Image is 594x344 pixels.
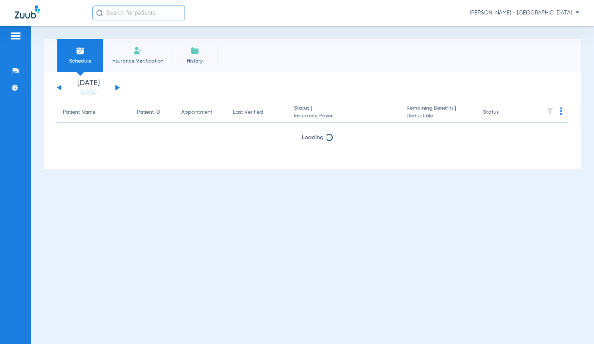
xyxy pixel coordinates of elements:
li: [DATE] [66,80,111,96]
div: Patient ID [137,108,169,116]
img: Zuub Logo [15,6,40,19]
div: Appointment [181,108,212,116]
div: Patient ID [137,108,160,116]
th: Status [477,102,527,123]
a: [DATE] [66,88,111,96]
img: History [190,46,199,55]
div: Patient Name [63,108,125,116]
input: Search for patients [92,6,185,20]
span: Deductible [406,112,471,120]
div: Last Verified [233,108,263,116]
span: Schedule [63,57,98,65]
img: Manual Insurance Verification [133,46,142,55]
img: Schedule [76,46,85,55]
span: Loading [302,135,324,141]
span: [PERSON_NAME] - [GEOGRAPHIC_DATA] [470,9,579,17]
th: Status | [288,102,401,123]
img: hamburger-icon [10,31,21,40]
th: Remaining Benefits | [401,102,477,123]
div: Patient Name [63,108,95,116]
div: Last Verified [233,108,282,116]
span: Insurance Payer [294,112,395,120]
span: History [177,57,212,65]
img: filter.svg [546,107,554,115]
div: Appointment [181,108,221,116]
img: Search Icon [96,10,103,16]
span: Insurance Verification [109,57,166,65]
img: group-dot-blue.svg [560,107,562,115]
